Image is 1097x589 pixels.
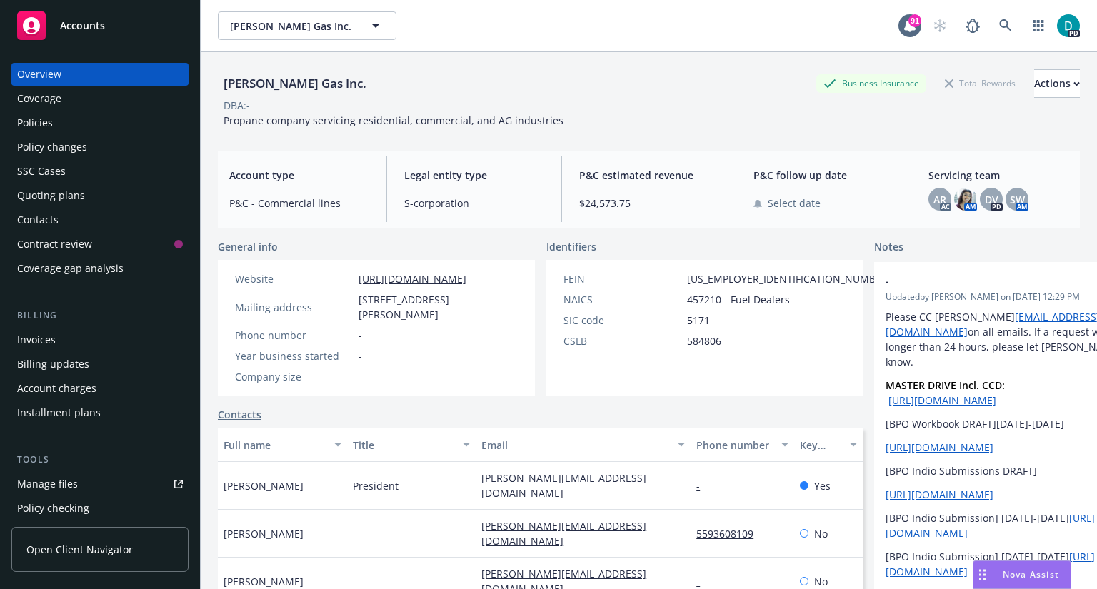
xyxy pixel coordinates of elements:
div: Billing updates [17,353,89,376]
span: Account type [229,168,369,183]
button: Key contact [794,428,863,462]
button: Actions [1034,69,1080,98]
span: - [359,369,362,384]
a: Policies [11,111,189,134]
a: Invoices [11,328,189,351]
span: Select date [768,196,821,211]
a: Installment plans [11,401,189,424]
div: Policy checking [17,497,89,520]
a: - [696,479,711,493]
div: SIC code [563,313,681,328]
span: SW [1010,192,1025,207]
span: Yes [814,478,831,493]
a: Policy checking [11,497,189,520]
a: [URL][DOMAIN_NAME] [886,441,993,454]
span: - [359,348,362,363]
a: Accounts [11,6,189,46]
a: 5593608109 [696,527,765,540]
a: Contacts [11,208,189,231]
div: [PERSON_NAME] Gas Inc. [218,74,372,93]
img: photo [954,188,977,211]
a: [PERSON_NAME][EMAIL_ADDRESS][DOMAIN_NAME] [481,471,646,500]
a: Policy changes [11,136,189,158]
span: [PERSON_NAME] [224,574,304,589]
span: P&C - Commercial lines [229,196,369,211]
a: [URL][DOMAIN_NAME] [359,272,466,286]
span: Identifiers [546,239,596,254]
div: Coverage gap analysis [17,257,124,280]
div: Total Rewards [938,74,1023,92]
a: Start snowing [926,11,954,40]
div: Mailing address [235,300,353,315]
a: Contract review [11,233,189,256]
span: No [814,526,828,541]
a: SSC Cases [11,160,189,183]
span: - [359,328,362,343]
span: 5171 [687,313,710,328]
span: [STREET_ADDRESS][PERSON_NAME] [359,292,518,322]
div: FEIN [563,271,681,286]
span: - [886,273,1097,288]
div: Quoting plans [17,184,85,207]
span: No [814,574,828,589]
span: - [353,526,356,541]
div: NAICS [563,292,681,307]
span: Accounts [60,20,105,31]
div: SSC Cases [17,160,66,183]
a: Contacts [218,407,261,422]
span: P&C estimated revenue [579,168,719,183]
div: Phone number [235,328,353,343]
span: Legal entity type [404,168,544,183]
span: Propane company servicing residential, commercial, and AG industries [224,114,563,127]
div: CSLB [563,333,681,348]
div: Company size [235,369,353,384]
div: Installment plans [17,401,101,424]
div: Coverage [17,87,61,110]
div: Year business started [235,348,353,363]
a: Overview [11,63,189,86]
span: S-corporation [404,196,544,211]
div: Actions [1034,70,1080,97]
span: 584806 [687,333,721,348]
strong: MASTER DRIVE Incl. CCD: [886,378,1005,392]
div: DBA: - [224,98,250,113]
div: Email [481,438,669,453]
div: Account charges [17,377,96,400]
a: Coverage gap analysis [11,257,189,280]
a: Account charges [11,377,189,400]
span: - [353,574,356,589]
a: - [696,575,711,588]
span: P&C follow up date [753,168,893,183]
div: Phone number [696,438,772,453]
button: Full name [218,428,347,462]
div: Title [353,438,455,453]
div: Full name [224,438,326,453]
span: [PERSON_NAME] [224,478,304,493]
a: Quoting plans [11,184,189,207]
a: Report a Bug [958,11,987,40]
button: [PERSON_NAME] Gas Inc. [218,11,396,40]
div: Policies [17,111,53,134]
img: photo [1057,14,1080,37]
button: Email [476,428,691,462]
span: DV [985,192,998,207]
span: AR [933,192,946,207]
span: General info [218,239,278,254]
div: Contract review [17,233,92,256]
div: Key contact [800,438,841,453]
a: Search [991,11,1020,40]
a: [URL][DOMAIN_NAME] [886,488,993,501]
a: Coverage [11,87,189,110]
button: Phone number [691,428,793,462]
button: Nova Assist [973,560,1071,589]
div: Manage files [17,473,78,495]
span: [PERSON_NAME] Gas Inc. [230,19,354,34]
div: Website [235,271,353,286]
span: President [353,478,399,493]
div: Drag to move [973,561,991,588]
span: Open Client Navigator [26,542,133,557]
div: Contacts [17,208,59,231]
div: Billing [11,308,189,323]
div: 91 [908,14,921,27]
a: [PERSON_NAME][EMAIL_ADDRESS][DOMAIN_NAME] [481,519,646,548]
